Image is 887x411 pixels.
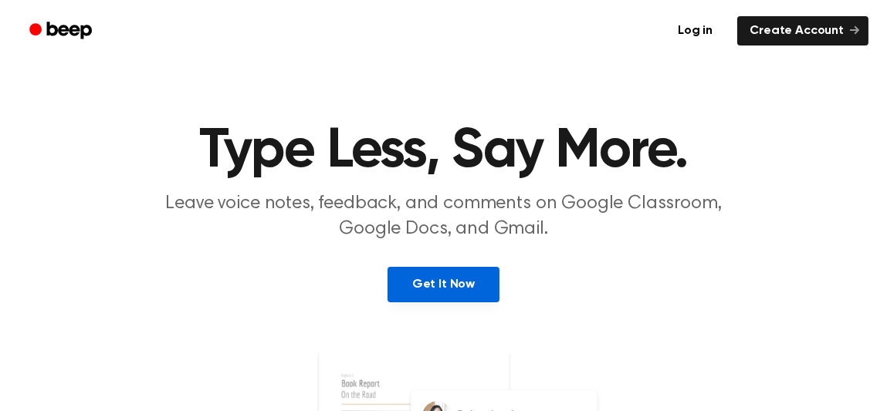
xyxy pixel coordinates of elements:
a: Get It Now [388,267,499,302]
a: Create Account [737,16,868,45]
h1: Type Less, Say More. [49,123,839,179]
p: Leave voice notes, feedback, and comments on Google Classroom, Google Docs, and Gmail. [147,191,740,242]
a: Log in [662,13,728,49]
a: Beep [19,16,106,46]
